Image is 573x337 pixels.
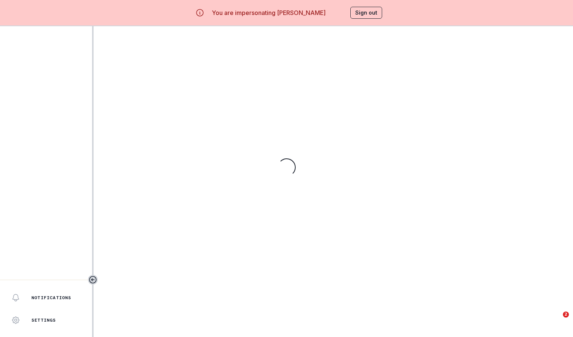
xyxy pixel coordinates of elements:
[88,275,98,285] button: Toggle sidebar
[548,312,566,330] iframe: Intercom live chat
[563,312,569,318] span: 2
[350,7,382,19] button: Sign out
[31,295,71,301] p: Notifications
[31,317,56,323] p: Settings
[212,8,326,17] p: You are impersonating [PERSON_NAME]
